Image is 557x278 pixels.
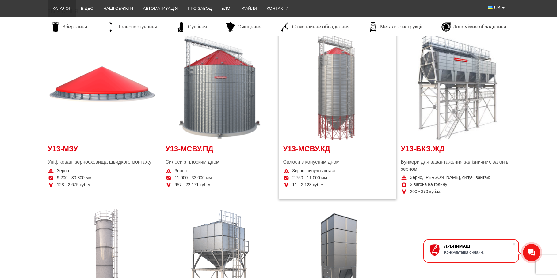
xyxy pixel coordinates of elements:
a: Зберігання [48,22,90,32]
span: Очищення [238,24,261,30]
a: Детальніше У13-БКЗ.ЖД [401,32,509,141]
a: Детальніше У13-МСВУ.КД [283,32,392,141]
a: Детальніше У13-МЗУ [48,32,156,141]
a: Блог [216,2,237,15]
a: У13-МСВУ.КД [283,144,392,158]
a: Каталог [48,2,76,15]
a: Самоплинне обладнання [277,22,353,32]
div: ЛУБНИМАШ [444,244,512,249]
span: 9 200 - 30 300 мм [57,175,92,181]
span: 11 000 - 33 000 мм [175,175,212,181]
span: Зберігання [63,24,87,30]
span: Зерно, [PERSON_NAME], сипучі вантажі [410,175,491,181]
span: 2 750 - 11 000 мм [292,175,327,181]
span: 128 - 2 675 куб.м. [57,182,92,188]
span: Зерно [175,168,187,174]
a: У13-МСВУ.ПД [166,144,274,158]
span: 2 вагона на годину [410,182,447,188]
a: Відео [76,2,99,15]
a: Допоміжне обладнання [438,22,509,32]
span: 200 - 370 куб.м. [410,189,441,195]
a: Наші об’єкти [98,2,138,15]
button: UK [483,2,509,13]
span: Зерно [57,168,69,174]
span: Металоконструкції [380,24,422,30]
a: Контакти [262,2,293,15]
a: Очищення [223,22,265,32]
a: Детальніше У13-МСВУ.ПД [166,32,274,141]
span: Силоси з конусним дном [283,159,392,165]
a: Про завод [183,2,216,15]
span: 11 - 2 123 куб.м. [292,182,325,188]
span: Самоплинне обладнання [292,24,349,30]
a: Транспортування [103,22,160,32]
a: Металоконструкції [365,22,425,32]
a: Автоматизація [138,2,183,15]
span: Уніфіковані зерносховища швидкого монтажу [48,159,156,165]
a: Сушіння [173,22,210,32]
span: 957 - 22 171 куб.м. [175,182,212,188]
img: Українська [488,6,493,9]
div: Консультація онлайн. [444,250,512,254]
a: Файли [237,2,262,15]
a: У13-МЗУ [48,144,156,158]
span: Силоси з плоским дном [166,159,274,165]
span: Зерно, сипучі вантажі [292,168,335,174]
span: Допоміжне обладнання [453,24,506,30]
span: UK [494,4,501,11]
span: Бункери для завантаження залізничних вагонів зерном [401,159,509,172]
a: У13-БКЗ.ЖД [401,144,509,158]
span: Транспортування [118,24,157,30]
span: Сушіння [188,24,207,30]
